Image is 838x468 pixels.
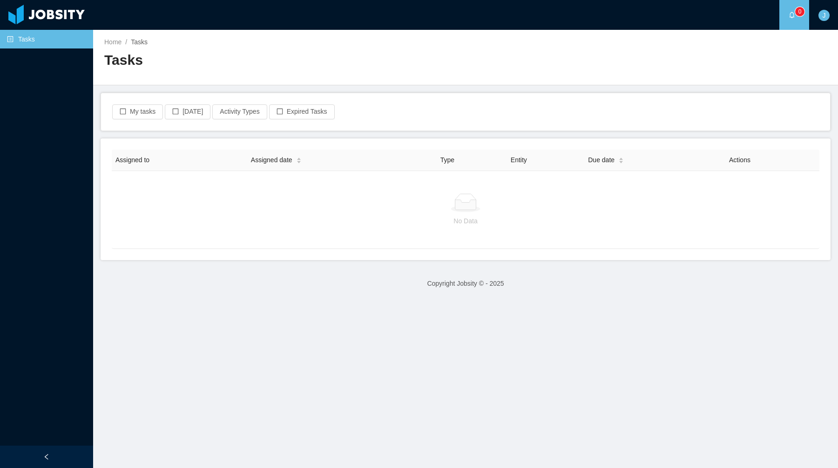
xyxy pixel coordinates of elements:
div: Sort [618,156,624,163]
i: icon: caret-up [296,156,301,159]
span: Due date [588,155,615,165]
i: icon: caret-down [296,160,301,163]
button: Activity Types [212,104,267,119]
h2: Tasks [104,51,466,70]
span: Actions [729,156,750,164]
sup: 0 [795,7,804,16]
button: icon: borderMy tasks [112,104,163,119]
button: icon: border[DATE] [165,104,210,119]
button: icon: borderExpired Tasks [269,104,335,119]
footer: Copyright Jobsity © - 2025 [93,268,838,300]
span: J [823,10,826,21]
span: Entity [511,156,527,164]
p: No Data [119,216,812,226]
a: Home [104,38,122,46]
span: Type [440,156,454,164]
i: icon: bell [789,12,795,18]
i: icon: caret-down [619,160,624,163]
i: icon: caret-up [619,156,624,159]
span: Assigned to [115,156,149,164]
div: Sort [296,156,302,163]
a: icon: profileTasks [7,30,86,48]
span: Assigned date [251,155,292,165]
span: / [125,38,127,46]
span: Tasks [131,38,148,46]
